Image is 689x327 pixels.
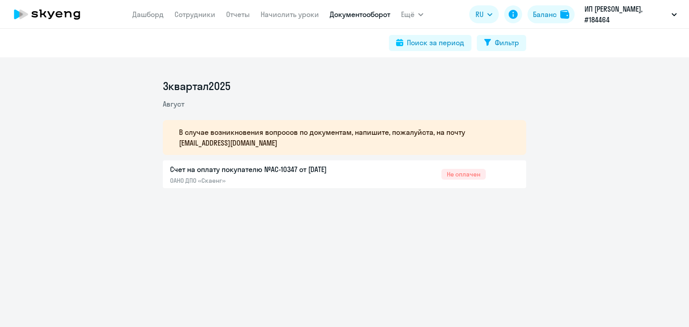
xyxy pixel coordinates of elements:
[495,37,519,48] div: Фильтр
[560,10,569,19] img: balance
[132,10,164,19] a: Дашборд
[528,5,575,23] button: Балансbalance
[469,5,499,23] button: RU
[330,10,390,19] a: Документооборот
[533,9,557,20] div: Баланс
[401,9,414,20] span: Ещё
[389,35,471,51] button: Поиск за период
[401,5,423,23] button: Ещё
[580,4,681,25] button: ИП [PERSON_NAME], #184464
[174,10,215,19] a: Сотрудники
[163,79,526,93] li: 3 квартал 2025
[477,35,526,51] button: Фильтр
[261,10,319,19] a: Начислить уроки
[179,127,499,148] p: В случае возникновения вопросов по документам, напишите, пожалуйста, на почту [EMAIL_ADDRESS][DOM...
[407,37,464,48] div: Поиск за период
[163,99,184,108] span: Август
[226,10,250,19] a: Отчеты
[475,9,484,20] span: RU
[584,4,668,25] p: ИП [PERSON_NAME], #184464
